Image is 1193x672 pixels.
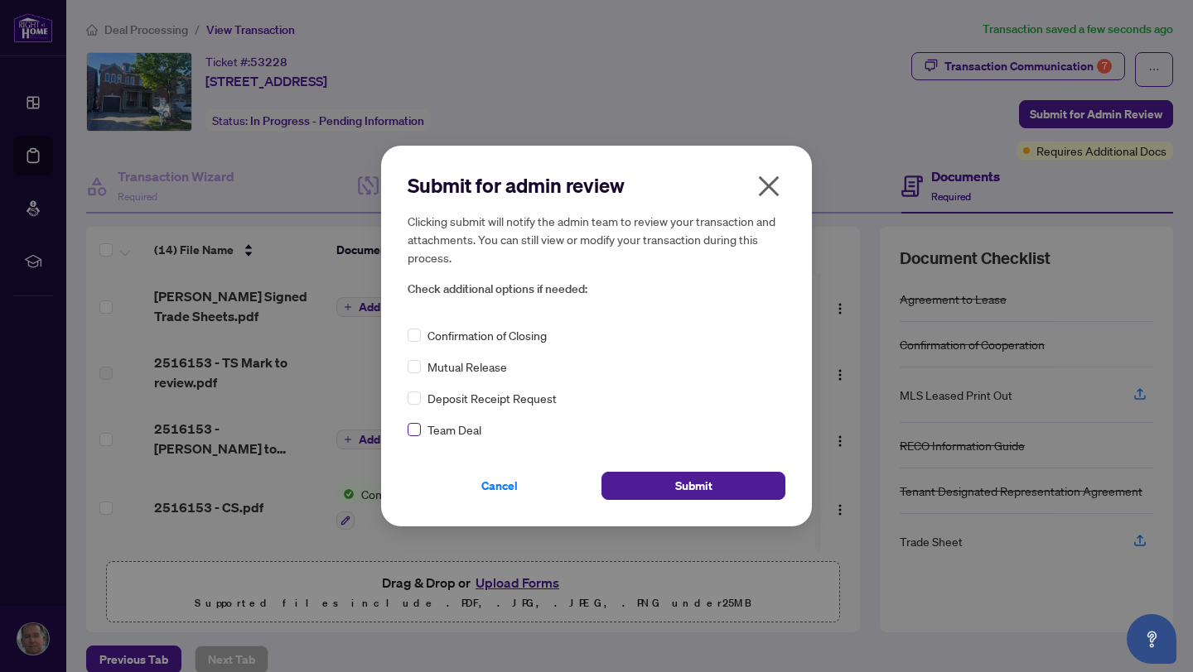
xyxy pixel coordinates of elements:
[756,173,782,199] span: close
[481,473,518,499] span: Cancel
[408,280,785,299] span: Check additional options if needed:
[427,420,481,439] span: Team Deal
[427,389,557,407] span: Deposit Receipt Request
[1127,614,1176,664] button: Open asap
[408,172,785,199] h2: Submit for admin review
[427,326,547,344] span: Confirmation of Closing
[427,358,507,376] span: Mutual Release
[675,473,712,499] span: Submit
[601,472,785,500] button: Submit
[408,212,785,266] h5: Clicking submit will notify the admin team to review your transaction and attachments. You can st...
[408,472,592,500] button: Cancel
